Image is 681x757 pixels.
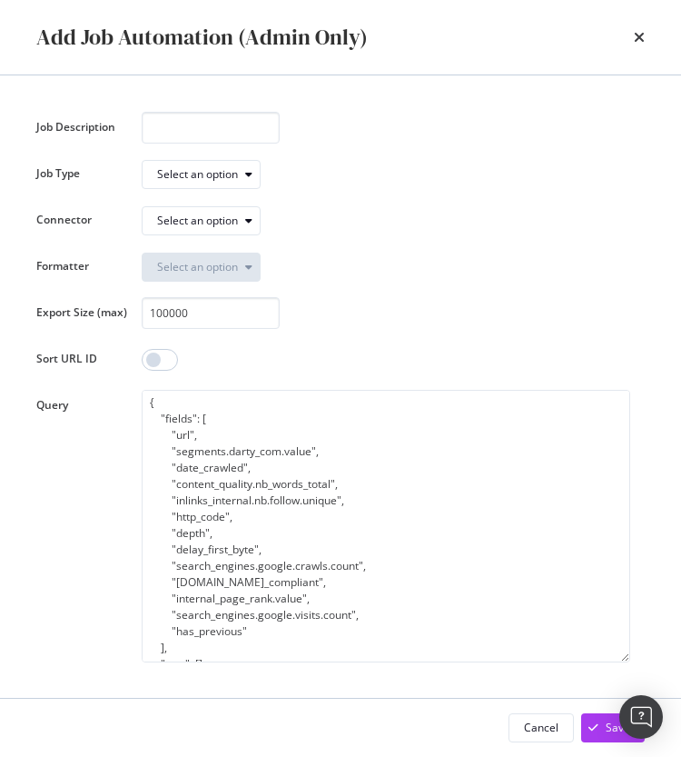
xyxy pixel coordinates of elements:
[142,390,630,662] textarea: { "fields": [ "url", "segments.darty_com.value", "date_crawled", "content_quality.nb_words_total"...
[524,720,558,735] div: Cancel
[508,713,574,742] button: Cancel
[634,22,645,53] div: times
[36,304,127,324] label: Export Size (max)
[142,206,261,235] button: Select an option
[36,22,368,53] div: Add Job Automation (Admin Only)
[36,397,127,658] label: Query
[36,351,127,371] label: Sort URL ID
[606,720,630,735] div: Save
[142,253,261,282] button: Select an option
[619,695,663,739] div: Open Intercom Messenger
[157,215,238,226] div: Select an option
[36,165,127,185] label: Job Type
[157,169,238,180] div: Select an option
[157,262,238,273] div: Select an option
[581,713,645,742] button: Save
[36,212,127,232] label: Connector
[142,160,261,189] button: Select an option
[36,258,127,278] label: Formatter
[36,119,127,139] label: Job Description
